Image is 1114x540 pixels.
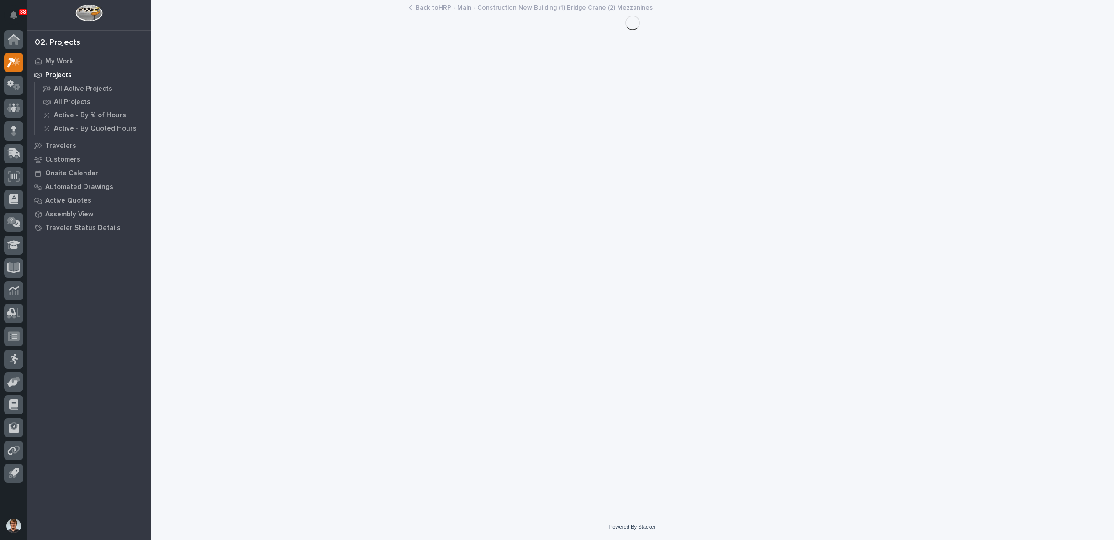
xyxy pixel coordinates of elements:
[54,85,112,93] p: All Active Projects
[27,68,151,82] a: Projects
[35,95,151,108] a: All Projects
[45,197,91,205] p: Active Quotes
[27,139,151,152] a: Travelers
[20,9,26,15] p: 38
[35,109,151,121] a: Active - By % of Hours
[35,38,80,48] div: 02. Projects
[45,58,73,66] p: My Work
[27,221,151,235] a: Traveler Status Details
[27,152,151,166] a: Customers
[54,98,90,106] p: All Projects
[27,207,151,221] a: Assembly View
[27,180,151,194] a: Automated Drawings
[54,111,126,120] p: Active - By % of Hours
[416,2,653,12] a: Back toHRP - Main - Construction New Building (1) Bridge Crane (2) Mezzanines
[27,194,151,207] a: Active Quotes
[609,524,655,530] a: Powered By Stacker
[45,142,76,150] p: Travelers
[45,210,93,219] p: Assembly View
[4,5,23,25] button: Notifications
[75,5,102,21] img: Workspace Logo
[27,166,151,180] a: Onsite Calendar
[27,54,151,68] a: My Work
[54,125,137,133] p: Active - By Quoted Hours
[45,156,80,164] p: Customers
[45,224,121,232] p: Traveler Status Details
[4,516,23,535] button: users-avatar
[11,11,23,26] div: Notifications38
[45,71,72,79] p: Projects
[35,122,151,135] a: Active - By Quoted Hours
[45,169,98,178] p: Onsite Calendar
[45,183,113,191] p: Automated Drawings
[35,82,151,95] a: All Active Projects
